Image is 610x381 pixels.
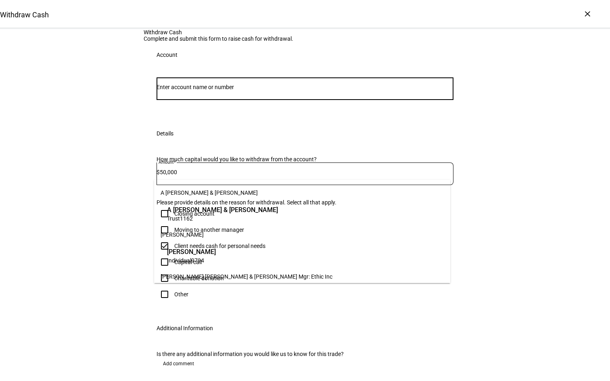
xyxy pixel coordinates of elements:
div: Complete and submit this form to raise cash for withdrawal. [144,35,466,42]
div: Alana Killeen [165,245,218,266]
div: How much capital would you like to withdraw from the account? [157,156,453,162]
span: 9794 [191,257,204,264]
span: [PERSON_NAME] [PERSON_NAME] & [PERSON_NAME] Mgr: Ethic Inc [161,273,332,280]
span: [PERSON_NAME] [167,247,216,256]
button: Add comment [157,357,201,370]
div: Account [157,52,178,58]
div: Is there any additional information you would like us to know for this trade? [157,351,453,357]
span: Add comment [163,357,194,370]
span: A [PERSON_NAME] & [PERSON_NAME] [161,189,258,196]
span: 1162 [180,215,193,222]
span: Individual [167,257,191,264]
div: Additional Information [157,325,213,331]
input: Number [157,84,453,90]
mat-label: Amount* [159,160,175,164]
div: Other [174,291,188,298]
div: A Fishman & M Liebman [165,203,280,224]
span: A [PERSON_NAME] & [PERSON_NAME] [167,205,278,214]
div: Details [157,130,173,137]
div: Withdraw Cash [144,29,466,35]
span: $ [157,169,160,175]
div: × [581,7,594,20]
span: Trust [167,215,180,222]
span: [PERSON_NAME] [161,231,204,238]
